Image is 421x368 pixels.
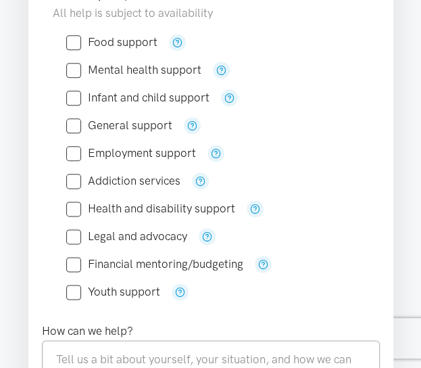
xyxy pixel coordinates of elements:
[66,120,172,131] label: General support
[66,175,180,187] label: Addiction services
[66,231,187,242] label: Legal and advocacy
[66,147,196,159] label: Employment support
[66,258,243,270] label: Financial mentoring/budgeting
[66,37,157,48] label: Food support
[53,4,369,22] div: All help is subject to availability
[66,286,160,298] label: Youth support
[66,64,201,76] label: Mental health support
[42,322,133,340] label: How can we help?
[66,92,209,103] label: Infant and child support
[66,203,235,214] label: Health and disability support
